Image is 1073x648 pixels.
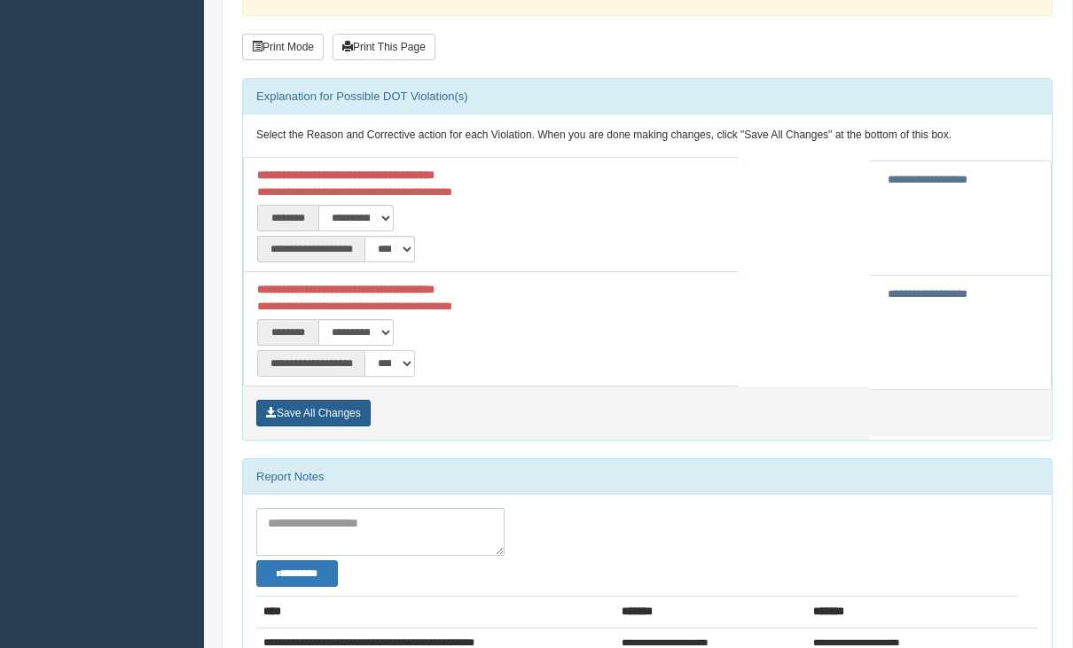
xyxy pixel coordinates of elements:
[256,400,371,426] button: Save
[256,560,338,587] button: Change Filter Options
[243,459,1052,495] div: Report Notes
[243,79,1052,114] div: Explanation for Possible DOT Violation(s)
[333,34,435,60] button: Print This Page
[242,34,324,60] button: Print Mode
[243,114,1052,157] div: Select the Reason and Corrective action for each Violation. When you are done making changes, cli...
